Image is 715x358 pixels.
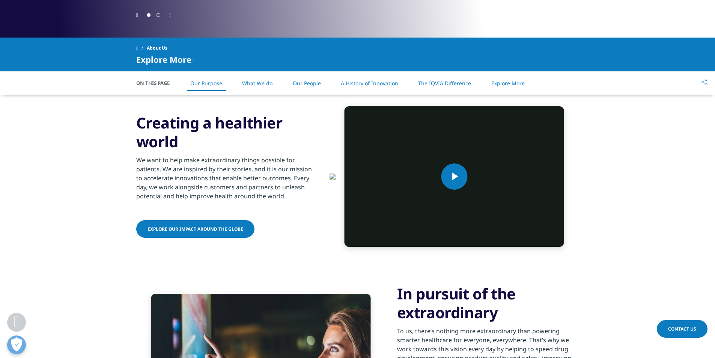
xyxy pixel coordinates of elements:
[293,80,321,87] a: Our People
[136,156,318,205] p: We want to help make extraordinary things possible for patients. We are inspired by their stories...
[136,113,318,151] h3: Creating a healthier world
[397,284,579,322] h3: In pursuit of the extraordinary
[668,326,696,332] span: Contact Us
[136,11,138,18] div: Previous slide
[7,335,26,354] button: Open Preferences
[157,13,160,17] span: Go to slide 2
[136,79,178,87] span: On This Page
[136,55,191,64] span: Explore More
[345,106,564,246] video-js: Video Player
[169,11,171,18] div: Next slide
[657,320,707,338] a: Contact Us
[242,80,272,87] a: What We do
[136,220,254,238] a: Explore our impact around the globe
[441,163,467,190] button: Play Video
[147,13,151,17] span: Go to slide 1
[147,41,167,55] span: About Us
[491,80,525,87] a: Explore More
[418,80,471,87] a: The IQVIA Difference
[190,80,222,87] a: Our Purpose
[330,174,579,180] img: shape-2.png
[148,226,243,232] span: Explore our impact around the globe
[341,80,398,87] a: A History of Innovation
